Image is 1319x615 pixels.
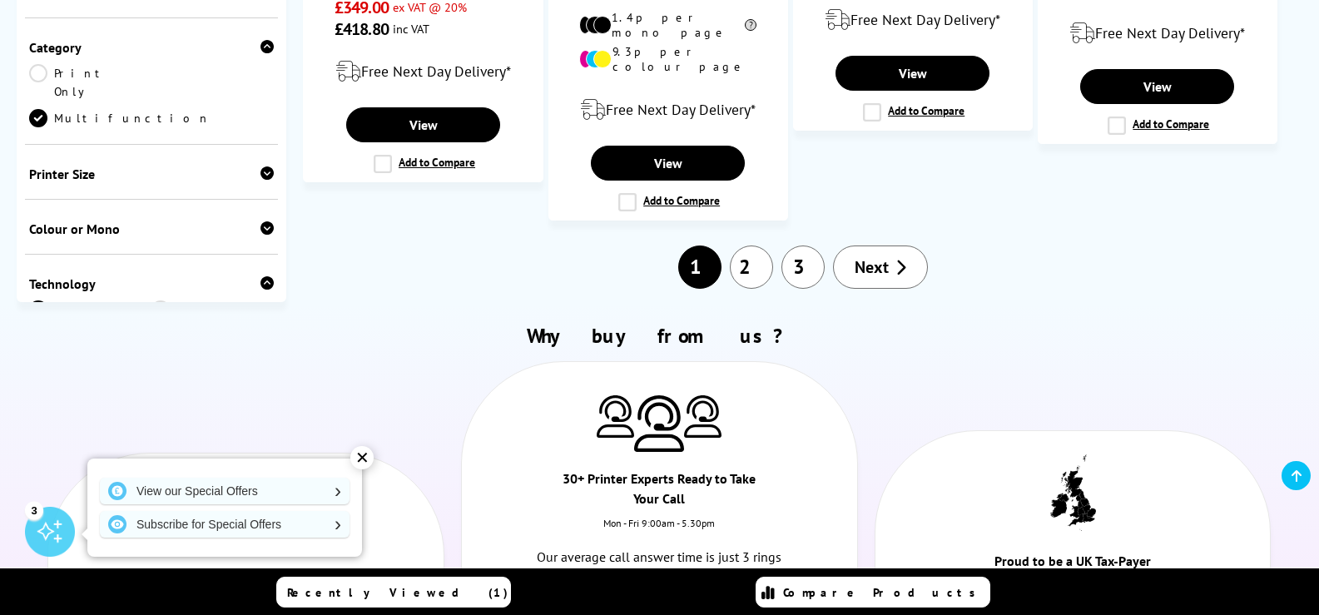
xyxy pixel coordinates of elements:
img: Printer Experts [597,395,634,438]
div: modal_delivery [1047,10,1268,57]
a: View our Special Offers [100,478,350,504]
img: Printer Experts [634,395,684,453]
div: Technology [29,275,274,292]
a: 3 [781,246,825,289]
div: 30+ Printer Experts Ready to Take Your Call [561,469,758,517]
h2: Why buy from us? [40,323,1280,349]
span: Next [855,256,889,278]
div: Proud to be a UK Tax-Payer [974,551,1171,579]
a: Subscribe for Special Offers [100,511,350,538]
div: modal_delivery [558,87,779,133]
div: Mon - Fri 9:00am - 5.30pm [462,517,857,546]
a: View [346,107,500,142]
div: ✕ [350,446,374,469]
li: 1.4p per mono page [579,10,756,40]
div: Colour or Mono [29,221,274,237]
span: Compare Products [783,585,984,600]
label: Add to Compare [618,193,720,211]
a: Print Only [29,64,151,101]
label: Add to Compare [1108,117,1209,135]
a: Inkjet [151,300,274,319]
a: 2 [730,246,773,289]
div: Category [29,39,274,56]
a: Next [833,246,928,289]
span: inc VAT [393,21,429,37]
img: Printer Experts [684,395,721,438]
label: Add to Compare [374,155,475,173]
a: Multifunction [29,109,211,127]
span: Recently Viewed (1) [287,585,508,600]
li: 9.3p per colour page [579,44,756,74]
label: Add to Compare [863,103,964,122]
div: modal_delivery [312,48,533,95]
a: Laser [29,300,151,319]
a: Recently Viewed (1) [276,577,511,608]
span: £418.80 [335,18,389,40]
div: Printer Size [29,166,274,182]
a: View [1080,69,1234,104]
a: Compare Products [756,577,990,608]
div: 3 [25,501,43,519]
a: View [836,56,989,91]
img: UK tax payer [1050,454,1096,531]
a: View [591,146,745,181]
p: Our average call answer time is just 3 rings [521,546,797,568]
